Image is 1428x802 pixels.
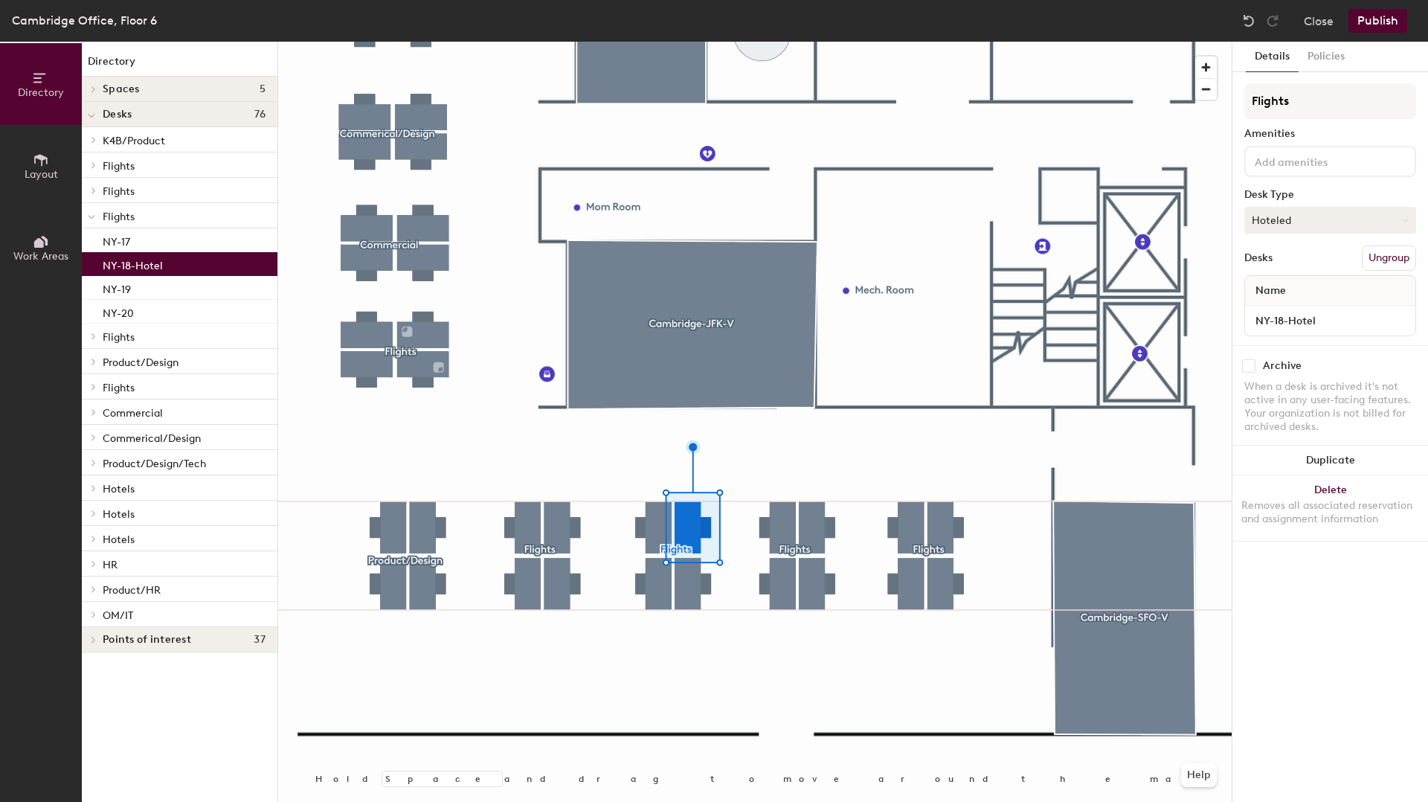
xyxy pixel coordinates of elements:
p: NY-20 [103,303,134,320]
button: Details [1246,42,1299,72]
span: Flights [103,211,135,223]
button: Close [1304,9,1334,33]
span: 5 [260,83,266,95]
button: Hoteled [1244,207,1416,234]
button: Publish [1348,9,1407,33]
span: Commercial [103,407,163,420]
span: Flights [103,160,135,173]
span: K4B/Product [103,135,165,147]
button: Help [1181,763,1217,787]
p: NY-19 [103,279,131,296]
div: Archive [1263,360,1302,372]
span: Directory [18,86,64,99]
span: Hotels [103,483,135,495]
span: Points of interest [103,634,191,646]
span: Name [1248,278,1293,304]
span: Flights [103,185,135,198]
span: Work Areas [13,250,68,263]
span: Product/HR [103,584,161,597]
button: Policies [1299,42,1354,72]
p: NY-17 [103,231,130,248]
button: DeleteRemoves all associated reservation and assignment information [1232,475,1428,541]
span: OM/IT [103,609,133,622]
button: Duplicate [1232,446,1428,475]
h1: Directory [82,54,277,77]
img: Redo [1265,13,1280,28]
span: Spaces [103,83,140,95]
span: Layout [25,168,58,181]
span: HR [103,559,118,571]
span: Flights [103,382,135,394]
span: Hotels [103,533,135,546]
span: 76 [254,109,266,121]
div: Desks [1244,252,1273,264]
input: Unnamed desk [1248,310,1412,331]
input: Add amenities [1252,152,1386,170]
span: Hotels [103,508,135,521]
p: NY-18-Hotel [103,255,163,272]
img: Undo [1241,13,1256,28]
span: Product/Design [103,356,178,369]
span: Desks [103,109,132,121]
div: Desk Type [1244,189,1416,201]
div: Cambridge Office, Floor 6 [12,11,157,30]
div: Amenities [1244,128,1416,140]
button: Ungroup [1362,246,1416,271]
span: Commerical/Design [103,432,201,445]
span: Flights [103,331,135,344]
span: Product/Design/Tech [103,458,206,470]
span: 37 [254,634,266,646]
div: When a desk is archived it's not active in any user-facing features. Your organization is not bil... [1244,380,1416,434]
div: Removes all associated reservation and assignment information [1241,499,1419,526]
